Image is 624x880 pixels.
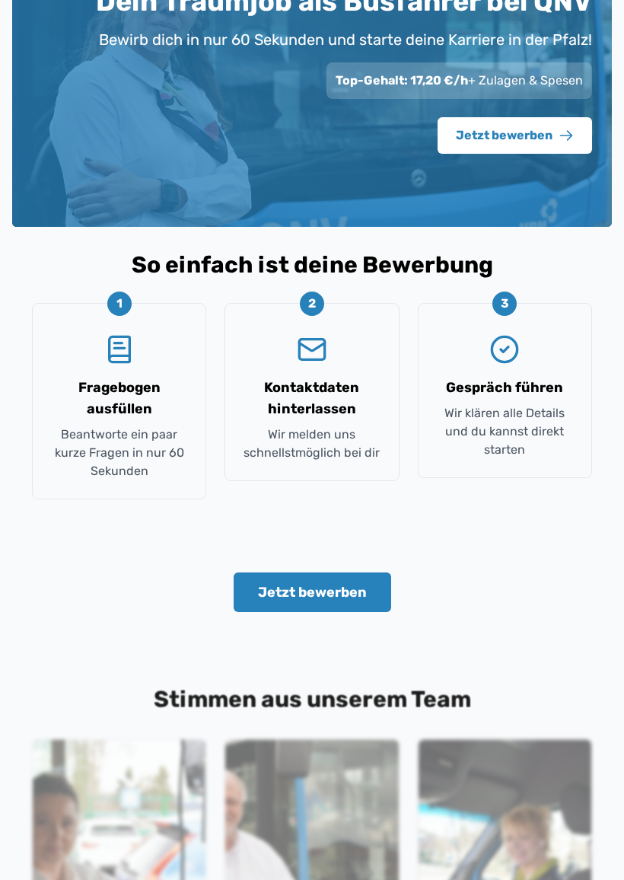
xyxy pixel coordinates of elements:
[234,572,391,612] button: Jetzt bewerben
[104,334,135,365] svg: BookText
[489,334,520,365] svg: CircleCheck
[437,404,573,459] p: Wir klären alle Details und du kannst direkt starten
[107,292,132,316] div: 1
[51,377,187,419] h3: Fragebogen ausfüllen
[297,334,327,365] svg: Mail
[336,73,468,88] span: Top-Gehalt: 17,20 €/h
[300,292,324,316] div: 2
[492,292,517,316] div: 3
[51,426,187,480] p: Beantworte ein paar kurze Fragen in nur 60 Sekunden
[244,426,380,462] p: Wir melden uns schnellstmöglich bei dir
[32,251,592,279] h2: So einfach ist deine Bewerbung
[438,117,592,154] button: Jetzt bewerben
[446,377,563,398] h3: Gespräch führen
[326,62,592,99] div: + Zulagen & Spesen
[99,29,592,50] p: Bewirb dich in nur 60 Sekunden und starte deine Karriere in der Pfalz!
[244,377,380,419] h3: Kontaktdaten hinterlassen
[32,686,592,713] h2: Stimmen aus unserem Team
